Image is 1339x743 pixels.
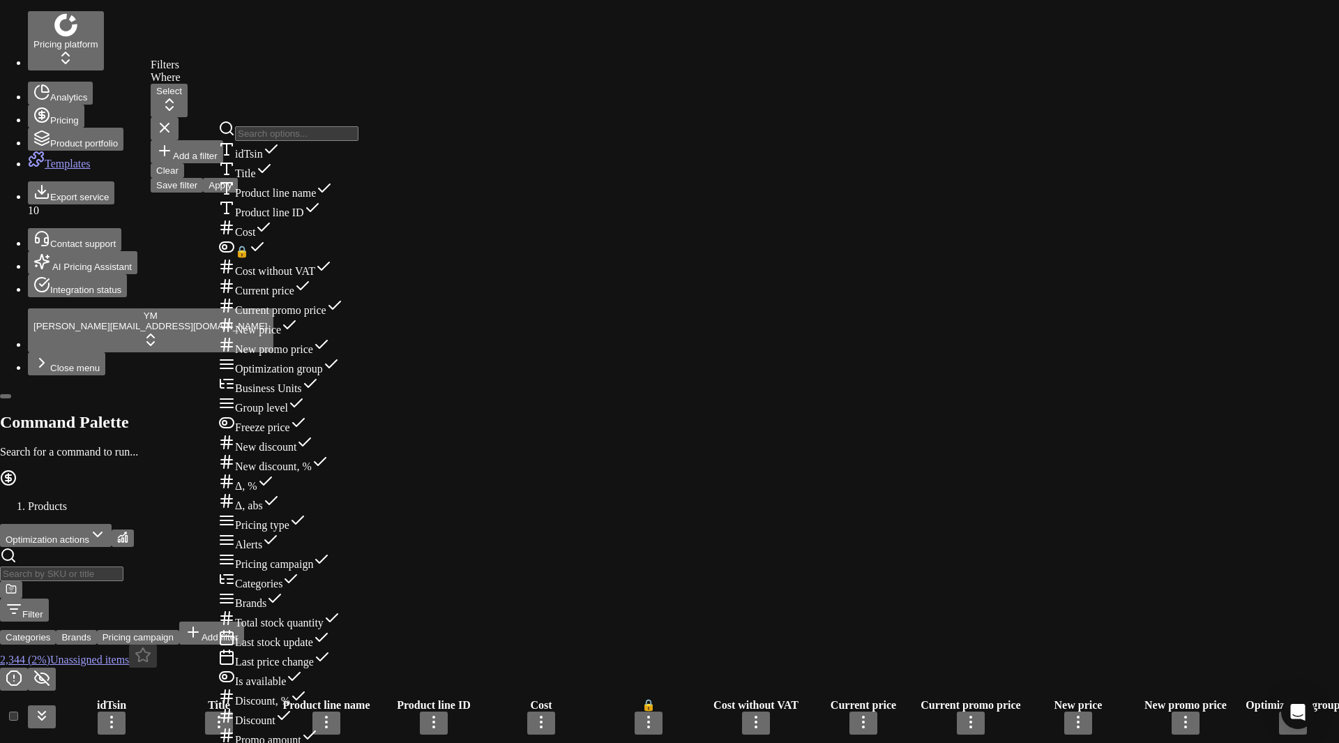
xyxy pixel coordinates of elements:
div: Cost [218,219,380,239]
div: Optimization group [218,356,380,375]
label: Filters [151,59,179,70]
button: Add a filter [151,140,223,163]
div: Freeze price [218,414,380,434]
div: Δ, abs [218,493,380,512]
button: Save filter [151,178,203,193]
span: Select [156,86,182,96]
input: Search options... [235,126,358,141]
div: Cost without VAT [218,258,380,278]
div: Brands [218,590,380,610]
span: Where [151,71,181,83]
div: Current price [218,278,380,297]
button: Clear [151,163,184,178]
div: Business Units [218,375,380,395]
div: Total stock quantity [218,610,380,629]
div: Discount, % [218,688,380,707]
div: New promo price [218,336,380,356]
div: Title [218,160,380,180]
div: Pricing campaign [218,551,380,571]
div: Last price change [218,649,380,668]
div: Categories [218,571,380,590]
div: New discount, % [218,453,380,473]
button: Apply [203,178,237,193]
div: Group level [218,395,380,414]
div: idTsin [218,141,380,160]
div: Product line ID [218,200,380,219]
div: Discount [218,707,380,727]
div: New discount [218,434,380,453]
div: Is available [218,668,380,688]
div: Product line name [218,180,380,200]
div: Last stock update [218,629,380,649]
div: Current promo price [218,297,380,317]
div: 🔒 [218,239,380,258]
div: Pricing type [218,512,380,532]
div: New price [218,317,380,336]
div: Δ, % [218,473,380,493]
div: Alerts [218,532,380,551]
